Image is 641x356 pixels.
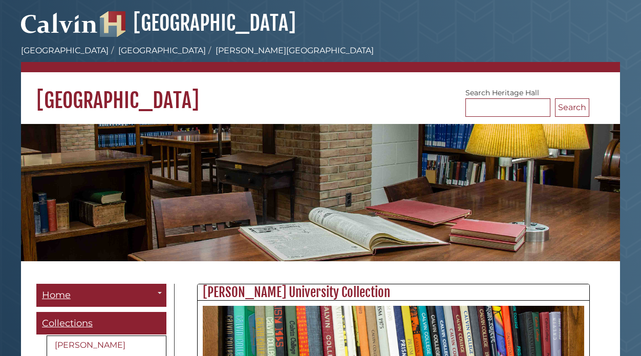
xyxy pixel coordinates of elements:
li: [PERSON_NAME][GEOGRAPHIC_DATA] [206,45,374,57]
a: Home [36,284,166,307]
h1: [GEOGRAPHIC_DATA] [21,72,620,113]
img: Calvin [21,8,98,37]
button: Search [555,98,589,117]
a: [GEOGRAPHIC_DATA] [118,46,206,55]
span: Home [42,289,71,301]
a: [GEOGRAPHIC_DATA] [21,46,109,55]
span: Collections [42,318,93,329]
a: [GEOGRAPHIC_DATA] [100,10,296,36]
nav: breadcrumb [21,45,620,72]
img: Hekman Library Logo [100,11,125,37]
a: Calvin University [21,24,98,33]
a: Collections [36,312,166,335]
h2: [PERSON_NAME] University Collection [198,284,589,301]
